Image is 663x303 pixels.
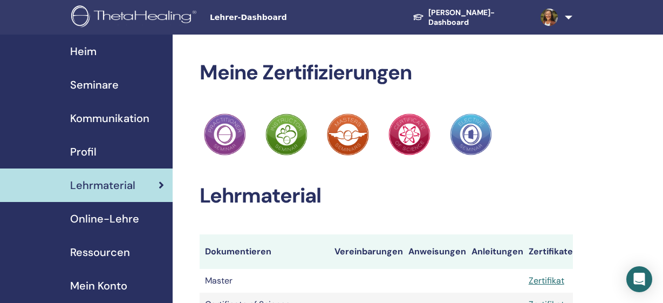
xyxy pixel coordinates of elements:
[70,244,130,260] span: Ressourcen
[523,234,573,269] th: Zertifikate
[403,234,466,269] th: Anweisungen
[70,110,149,126] span: Kommunikation
[70,77,119,93] span: Seminare
[529,275,564,286] a: Zertifikat
[70,278,127,294] span: Mein Konto
[265,113,307,156] img: Practitioner
[210,12,372,23] span: Lehrer-Dashboard
[200,184,573,208] h2: Lehrmaterial
[327,113,369,156] img: Practitioner
[70,177,135,193] span: Lehrmaterial
[626,266,652,292] div: Open Intercom Messenger
[70,211,139,227] span: Online-Lehre
[541,9,558,26] img: default.jpg
[71,5,200,30] img: logo.png
[200,269,329,293] td: Master
[200,60,573,85] h2: Meine Zertifizierungen
[204,113,246,156] img: Practitioner
[70,144,97,160] span: Profil
[466,234,523,269] th: Anleitungen
[329,234,403,269] th: Vereinbarungen
[413,13,424,21] img: graduation-cap-white.svg
[200,234,329,269] th: Dokumentieren
[388,113,430,156] img: Practitioner
[450,113,492,156] img: Practitioner
[404,3,532,32] a: [PERSON_NAME]-Dashboard
[70,43,97,59] span: Heim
